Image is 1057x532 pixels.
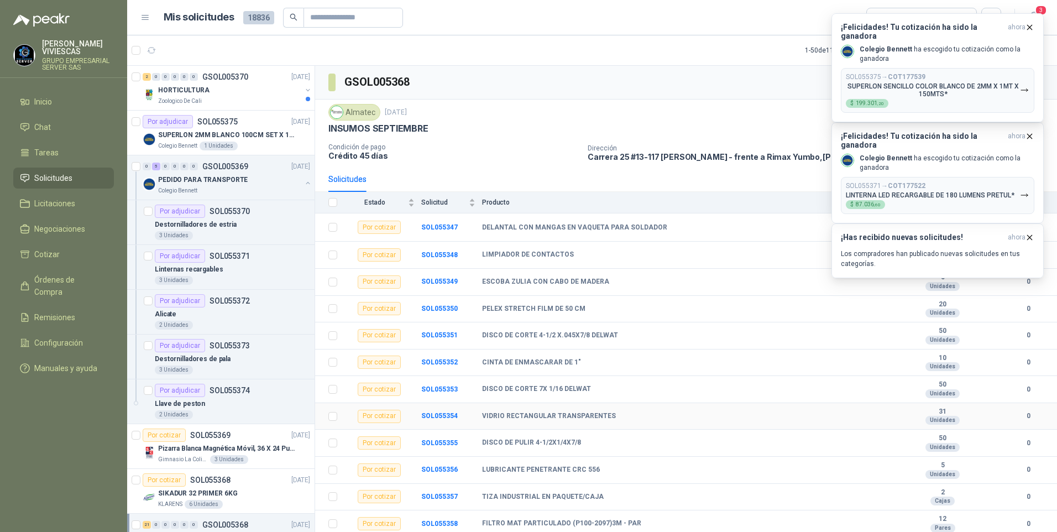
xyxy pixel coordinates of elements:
[930,497,955,505] div: Cajas
[421,251,458,259] a: SOL055348
[358,221,401,234] div: Por cotizar
[127,111,315,155] a: Por adjudicarSOL055375[DATE] Company LogoSUPERLON 2MM BLANCO 100CM SET X 150 METROSColegio Bennet...
[13,117,114,138] a: Chat
[841,233,1003,242] h3: ¡Has recibido nuevas solicitudes!
[328,104,380,121] div: Almatec
[155,294,205,307] div: Por adjudicar
[127,245,315,290] a: Por adjudicarSOL055371Linternas recargables3 Unidades
[210,207,250,215] p: SOL055370
[421,466,458,473] a: SOL055356
[143,88,156,101] img: Company Logo
[846,99,888,108] div: $
[421,439,458,447] a: SOL055355
[344,192,421,213] th: Estado
[1013,492,1044,502] b: 0
[155,366,193,374] div: 3 Unidades
[210,387,250,394] p: SOL055374
[158,186,197,195] p: Colegio Bennett
[358,436,401,450] div: Por cotizar
[860,154,912,162] b: Colegio Bennett
[841,154,854,166] img: Company Logo
[482,278,609,286] b: ESCOBA ZULIA CON CABO DE MADERA
[904,300,981,309] b: 20
[200,142,238,150] div: 1 Unidades
[143,70,312,106] a: 2 0 0 0 0 0 GSOL005370[DATE] Company LogoHORTICULTURAZoologico De Cali
[158,175,248,185] p: PEDIDO PARA TRANSPORTE
[291,161,310,172] p: [DATE]
[13,218,114,239] a: Negociaciones
[358,383,401,396] div: Por cotizar
[846,73,925,81] p: SOL055375 →
[171,163,179,170] div: 0
[34,311,75,324] span: Remisiones
[143,491,156,504] img: Company Logo
[143,115,193,128] div: Por adjudicar
[202,73,248,81] p: GSOL005370
[421,199,467,206] span: Solicitud
[127,335,315,379] a: Por adjudicarSOL055373Destornilladores de pala3 Unidades
[291,520,310,530] p: [DATE]
[328,173,367,185] div: Solicitudes
[13,91,114,112] a: Inicio
[482,358,581,367] b: CINTA DE ENMASCARAR DE 1"
[155,410,193,419] div: 2 Unidades
[904,488,981,497] b: 2
[421,385,458,393] b: SOL055353
[904,461,981,470] b: 5
[925,362,960,371] div: Unidades
[482,192,904,213] th: Producto
[873,12,897,24] div: Todas
[155,354,231,364] p: Destornilladores de pala
[831,223,1044,278] button: ¡Has recibido nuevas solicitudes!ahora Los compradores han publicado nuevas solicitudes en tus ca...
[482,466,600,474] b: LUBRICANTE PENETRANTE CRC 556
[42,58,114,71] p: GRUPO EMPRESARIAL SERVER SAS
[877,101,884,106] span: ,20
[421,358,458,366] a: SOL055352
[421,305,458,312] b: SOL055350
[421,412,458,420] a: SOL055354
[143,73,151,81] div: 2
[1008,233,1025,242] span: ahora
[860,45,1034,64] p: ha escogido tu cotización como la ganadora
[143,521,151,529] div: 21
[190,431,231,439] p: SOL055369
[290,13,297,21] span: search
[328,123,428,134] p: INSUMOS SEPTIEMBRE
[1013,411,1044,421] b: 0
[358,302,401,315] div: Por cotizar
[190,521,198,529] div: 0
[34,274,103,298] span: Órdenes de Compra
[344,74,411,91] h3: GSOL005368
[482,412,616,421] b: VIDRIO RECTANGULAR TRANSPARENTES
[421,331,458,339] a: SOL055351
[841,177,1034,214] button: SOL055371→COT177522LINTERNA LED RECARGABLE DE 180 LUMENS PRETUL*$87.036,60
[34,121,51,133] span: Chat
[143,163,151,170] div: 0
[358,275,401,289] div: Por cotizar
[34,362,97,374] span: Manuales y ayuda
[155,249,205,263] div: Por adjudicar
[588,144,974,152] p: Dirección
[127,469,315,514] a: Por cotizarSOL055368[DATE] Company LogoSIKADUR 32 PRIMER 6KGKLARENS6 Unidades
[291,117,310,127] p: [DATE]
[925,389,960,398] div: Unidades
[180,521,189,529] div: 0
[190,73,198,81] div: 0
[358,517,401,530] div: Por cotizar
[888,73,925,81] b: COT177539
[155,399,205,409] p: Llave de peston
[127,290,315,335] a: Por adjudicarSOL055372Alicate2 Unidades
[328,143,579,151] p: Condición de pago
[421,223,458,231] a: SOL055347
[846,191,1014,199] p: LINTERNA LED RECARGABLE DE 180 LUMENS PRETUL*
[421,520,458,528] a: SOL055358
[385,107,407,118] p: [DATE]
[358,248,401,262] div: Por cotizar
[152,163,160,170] div: 5
[190,476,231,484] p: SOL055368
[180,73,189,81] div: 0
[1013,384,1044,395] b: 0
[13,244,114,265] a: Cotizar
